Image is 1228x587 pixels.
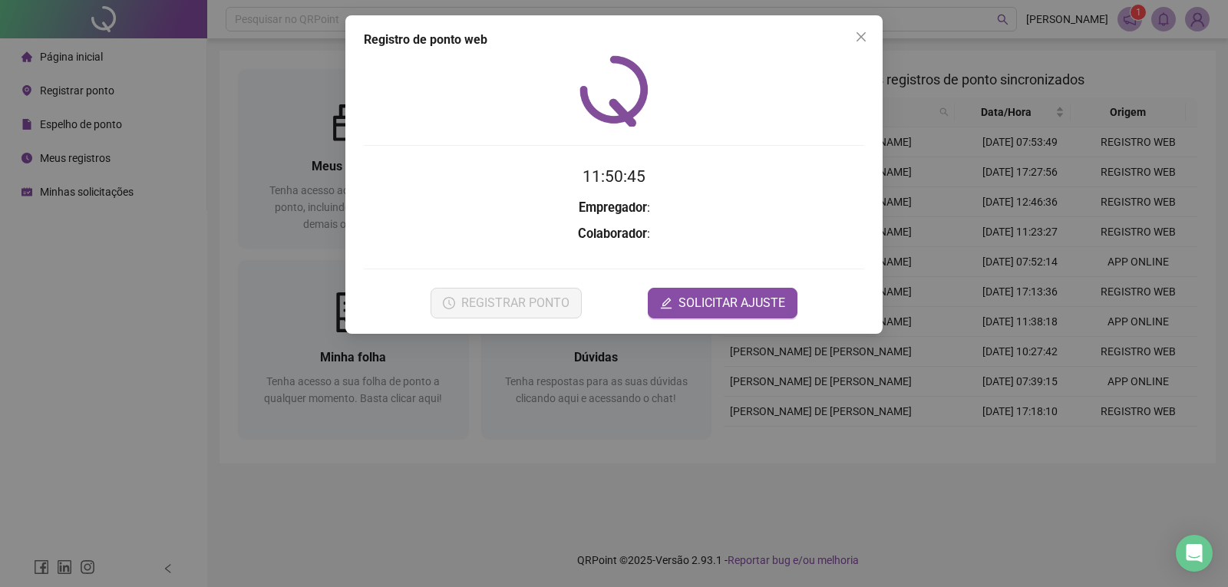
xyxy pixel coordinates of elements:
span: SOLICITAR AJUSTE [678,294,785,312]
button: REGISTRAR PONTO [431,288,582,318]
button: editSOLICITAR AJUSTE [648,288,797,318]
strong: Colaborador [578,226,647,241]
span: edit [660,297,672,309]
strong: Empregador [579,200,647,215]
img: QRPoint [579,55,649,127]
div: Registro de ponto web [364,31,864,49]
h3: : [364,198,864,218]
button: Close [849,25,873,49]
div: Open Intercom Messenger [1176,535,1213,572]
span: close [855,31,867,43]
h3: : [364,224,864,244]
time: 11:50:45 [583,167,645,186]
